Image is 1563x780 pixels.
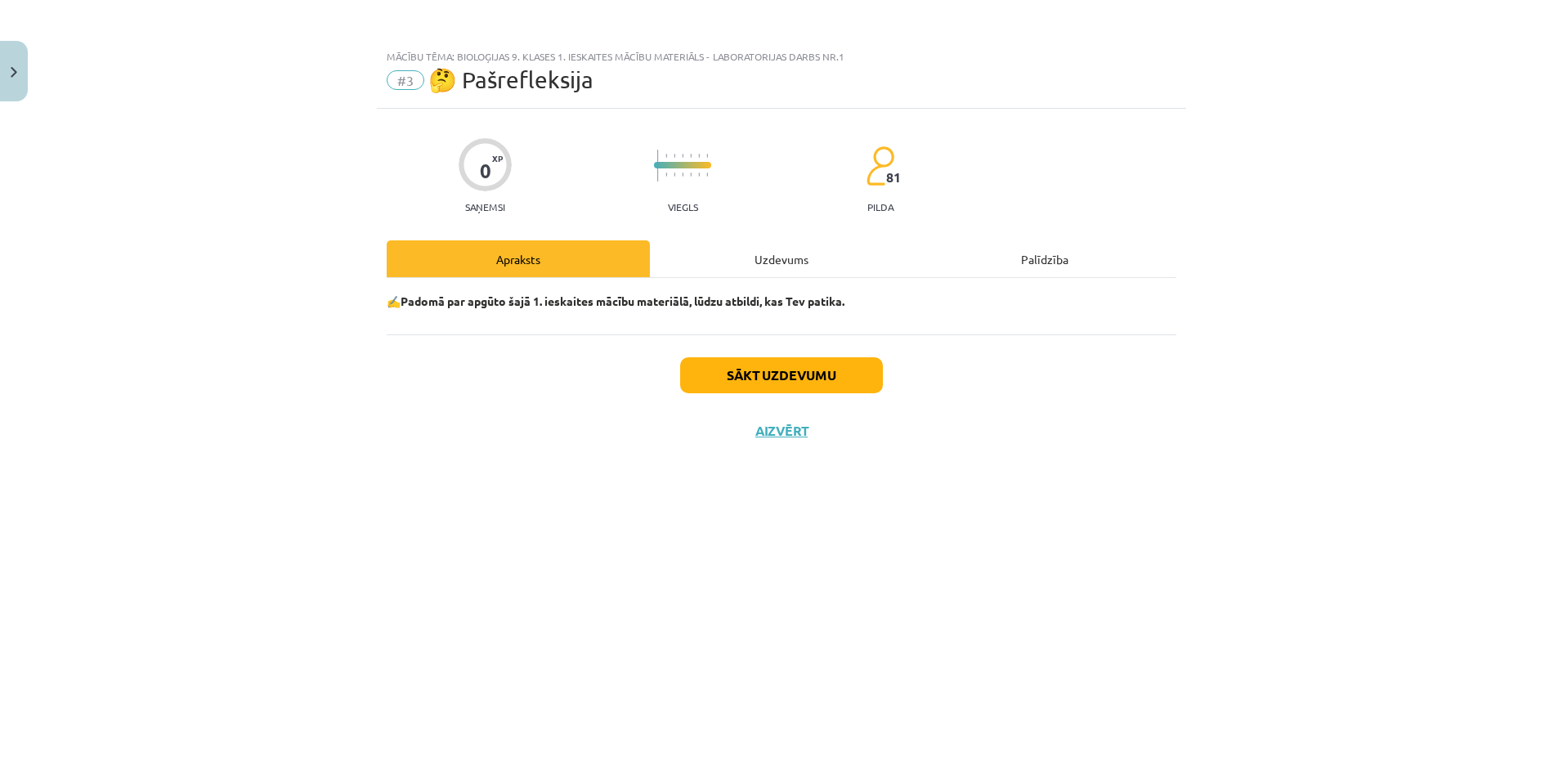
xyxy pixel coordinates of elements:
img: icon-short-line-57e1e144782c952c97e751825c79c345078a6d821885a25fce030b3d8c18986b.svg [706,173,708,177]
img: icon-short-line-57e1e144782c952c97e751825c79c345078a6d821885a25fce030b3d8c18986b.svg [690,173,692,177]
span: 81 [886,170,901,185]
img: icon-short-line-57e1e144782c952c97e751825c79c345078a6d821885a25fce030b3d8c18986b.svg [682,173,683,177]
p: pilda [867,201,893,213]
span: XP [492,154,503,163]
p: Viegls [668,201,698,213]
button: Sākt uzdevumu [680,357,883,393]
img: icon-short-line-57e1e144782c952c97e751825c79c345078a6d821885a25fce030b3d8c18986b.svg [665,154,667,158]
img: icon-short-line-57e1e144782c952c97e751825c79c345078a6d821885a25fce030b3d8c18986b.svg [690,154,692,158]
span: #3 [387,70,424,90]
img: students-c634bb4e5e11cddfef0936a35e636f08e4e9abd3cc4e673bd6f9a4125e45ecb1.svg [866,146,894,186]
p: Saņemsi [459,201,512,213]
span: 🤔 Pašrefleksija [428,66,593,93]
button: Aizvērt [750,423,813,439]
img: icon-short-line-57e1e144782c952c97e751825c79c345078a6d821885a25fce030b3d8c18986b.svg [698,173,700,177]
img: icon-close-lesson-0947bae3869378f0d4975bcd49f059093ad1ed9edebbc8119c70593378902aed.svg [11,67,17,78]
img: icon-short-line-57e1e144782c952c97e751825c79c345078a6d821885a25fce030b3d8c18986b.svg [674,173,675,177]
div: 0 [480,159,491,182]
strong: ✍️Padomā par apgūto šajā 1. ieskaites mācību materiālā, lūdzu atbildi, kas Tev patika. [387,294,844,308]
img: icon-short-line-57e1e144782c952c97e751825c79c345078a6d821885a25fce030b3d8c18986b.svg [682,154,683,158]
div: Mācību tēma: Bioloģijas 9. klases 1. ieskaites mācību materiāls - laboratorijas darbs nr.1 [387,51,1176,62]
img: icon-short-line-57e1e144782c952c97e751825c79c345078a6d821885a25fce030b3d8c18986b.svg [706,154,708,158]
img: icon-short-line-57e1e144782c952c97e751825c79c345078a6d821885a25fce030b3d8c18986b.svg [698,154,700,158]
img: icon-short-line-57e1e144782c952c97e751825c79c345078a6d821885a25fce030b3d8c18986b.svg [665,173,667,177]
div: Uzdevums [650,240,913,277]
div: Apraksts [387,240,650,277]
img: icon-short-line-57e1e144782c952c97e751825c79c345078a6d821885a25fce030b3d8c18986b.svg [674,154,675,158]
div: Palīdzība [913,240,1176,277]
img: icon-long-line-d9ea69661e0d244f92f715978eff75569469978d946b2353a9bb055b3ed8787d.svg [657,150,659,182]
